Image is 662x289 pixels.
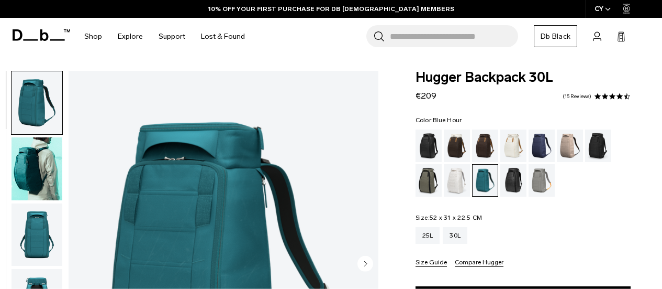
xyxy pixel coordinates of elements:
[357,255,373,273] button: Next slide
[12,71,62,134] img: Hugger Backpack 30L Midnight Teal
[84,18,102,55] a: Shop
[416,130,442,162] a: Black Out
[76,18,253,55] nav: Main Navigation
[585,130,611,162] a: Charcoal Grey
[472,164,498,197] a: Midnight Teal
[433,116,462,124] span: Blue Hour
[529,130,555,162] a: Blue Hour
[201,18,245,55] a: Lost & Found
[416,71,631,84] span: Hugger Backpack 30L
[12,204,62,266] img: Hugger Backpack 30L Midnight Teal
[472,130,498,162] a: Espresso
[444,164,470,197] a: Clean Slate
[416,91,436,101] span: €209
[563,94,591,99] a: 15 reviews
[416,215,483,221] legend: Size:
[416,164,442,197] a: Forest Green
[11,71,63,135] button: Hugger Backpack 30L Midnight Teal
[11,137,63,201] button: Hugger Backpack 30L Midnight Teal
[416,259,447,267] button: Size Guide
[500,130,526,162] a: Oatmilk
[208,4,454,14] a: 10% OFF YOUR FIRST PURCHASE FOR DB [DEMOGRAPHIC_DATA] MEMBERS
[416,117,462,123] legend: Color:
[118,18,143,55] a: Explore
[12,137,62,200] img: Hugger Backpack 30L Midnight Teal
[557,130,583,162] a: Fogbow Beige
[443,227,467,244] a: 30L
[159,18,185,55] a: Support
[500,164,526,197] a: Reflective Black
[529,164,555,197] a: Sand Grey
[444,130,470,162] a: Cappuccino
[534,25,577,47] a: Db Black
[11,203,63,267] button: Hugger Backpack 30L Midnight Teal
[455,259,503,267] button: Compare Hugger
[430,214,482,221] span: 52 x 31 x 22.5 CM
[416,227,440,244] a: 25L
